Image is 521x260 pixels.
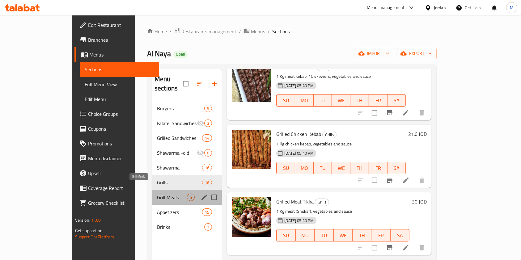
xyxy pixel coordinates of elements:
span: Open [173,52,188,57]
span: Promotions [88,140,154,147]
div: Jordan [434,4,446,11]
span: TH [355,231,369,240]
span: Restaurants management [181,28,236,35]
div: Falafel Sandwiches3 [152,116,222,131]
span: Al Naya [147,47,171,61]
h2: Menu sections [155,74,183,93]
nav: breadcrumb [147,27,437,36]
button: Branch-specific-item [382,105,397,120]
span: SU [279,164,293,173]
span: MO [298,164,311,173]
button: SU [276,94,295,107]
div: items [202,208,212,216]
span: Burgers [157,105,204,112]
h6: 26.4 JOD [408,62,427,71]
span: Full Menu View [85,81,154,88]
a: Grocery Checklist [74,195,159,210]
div: Grills [157,179,202,186]
span: Grilled Sandwiches [157,134,202,142]
button: WE [332,162,350,174]
span: TH [353,164,366,173]
div: Grills [322,131,337,138]
button: delete [414,105,429,120]
span: 15 [202,209,212,215]
a: Edit Restaurant [74,18,159,32]
button: import [355,48,394,59]
button: TH [353,229,371,241]
span: Grills [315,199,329,206]
span: FR [371,164,385,173]
h6: 30 JOD [412,197,427,206]
span: SA [390,164,404,173]
span: Select to update [368,174,381,187]
div: Grilled Sandwiches14 [152,131,222,145]
span: Choice Groups [88,110,154,118]
li: / [268,28,270,35]
button: export [397,48,437,59]
span: [DATE] 05:40 PM [282,218,316,224]
button: SU [276,229,295,241]
span: TU [317,231,331,240]
span: 8 [205,150,212,156]
h6: 21.6 JOD [408,130,427,138]
span: SA [393,231,407,240]
span: [DATE] 05:40 PM [282,150,316,156]
div: Burgers5 [152,101,222,116]
svg: Inactive section [197,120,204,127]
a: Branches [74,32,159,47]
a: Edit Menu [80,92,159,107]
span: Shawarma -old [157,149,197,157]
button: FR [369,94,388,107]
span: Shawarma [157,164,202,171]
a: Restaurants management [174,27,236,36]
span: Drinks [157,223,204,231]
span: Grocery Checklist [88,199,154,207]
button: MO [295,162,314,174]
span: Grilled Meat Tikka [276,197,314,206]
span: 5 [187,195,194,200]
a: Upsell [74,166,159,181]
span: export [402,50,432,57]
a: Coverage Report [74,181,159,195]
div: items [202,164,212,171]
span: TU [316,96,330,105]
span: SU [279,96,293,105]
span: Grill Meals [157,194,187,201]
span: Version: [75,216,90,224]
button: TU [314,94,332,107]
a: Menu disclaimer [74,151,159,166]
div: Shawarma16 [152,160,222,175]
span: 7 [205,224,212,230]
span: Get support on: [75,227,104,235]
nav: Menu sections [152,99,222,237]
div: items [204,223,212,231]
span: Select to update [368,241,381,254]
button: MO [296,229,315,241]
button: WE [334,229,353,241]
div: items [202,179,212,186]
span: Falafel Sandwiches [157,120,197,127]
button: Add section [207,76,222,91]
span: Appetizers [157,208,202,216]
span: M [510,4,514,11]
p: 1 Kg meat (Shokaf), vegetables and sauce [276,208,409,215]
span: Coupons [88,125,154,132]
span: WE [334,164,348,173]
button: TH [350,94,369,107]
span: WE [336,231,350,240]
a: Menus [74,47,159,62]
span: 5 [205,106,212,111]
button: TU [315,229,333,241]
p: 1 Kg chicken kebab, vegetables and sauce [276,140,406,148]
button: TU [314,162,332,174]
span: Select all sections [179,77,192,90]
span: Edit Restaurant [88,21,154,29]
img: Grilled Meat Kebab [232,62,271,102]
span: SU [279,231,293,240]
li: / [239,28,241,35]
